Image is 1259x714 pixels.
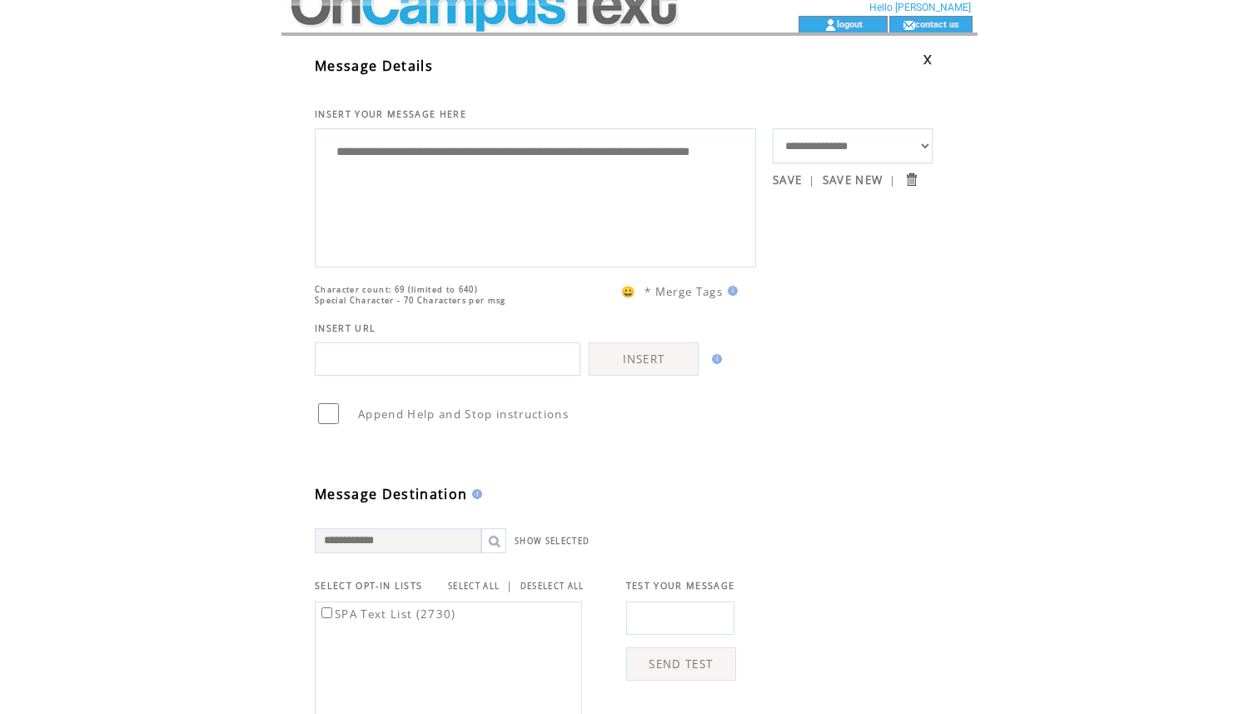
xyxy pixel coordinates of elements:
[889,172,896,187] span: |
[903,18,915,32] img: contact_us_icon.gif
[506,578,513,593] span: |
[903,172,919,187] input: Submit
[315,580,422,592] span: SELECT OPT-IN LISTS
[773,172,802,187] a: SAVE
[358,407,569,422] span: Append Help and Stop instructions
[809,172,815,187] span: |
[315,485,467,503] span: Message Destination
[723,286,738,296] img: help.gif
[707,354,722,364] img: help.gif
[448,581,500,592] a: SELECT ALL
[621,284,636,299] span: 😀
[315,322,376,334] span: INSERT URL
[315,57,433,75] span: Message Details
[515,536,590,547] a: SHOW SELECTED
[644,284,723,299] span: * Merge Tags
[520,581,585,592] a: DESELECT ALL
[837,18,863,29] a: logout
[824,18,837,32] img: account_icon.gif
[626,580,735,592] span: TEST YOUR MESSAGE
[315,108,466,120] span: INSERT YOUR MESSAGE HERE
[626,647,736,681] a: SEND TEST
[869,2,971,13] span: Hello [PERSON_NAME]
[315,284,478,295] span: Character count: 69 (limited to 640)
[321,607,332,618] input: SPA Text List (2730)
[915,18,959,29] a: contact us
[315,295,506,306] span: Special Character - 70 Characters per msg
[823,172,883,187] a: SAVE NEW
[467,489,482,499] img: help.gif
[589,342,699,376] a: INSERT
[318,607,456,622] label: SPA Text List (2730)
